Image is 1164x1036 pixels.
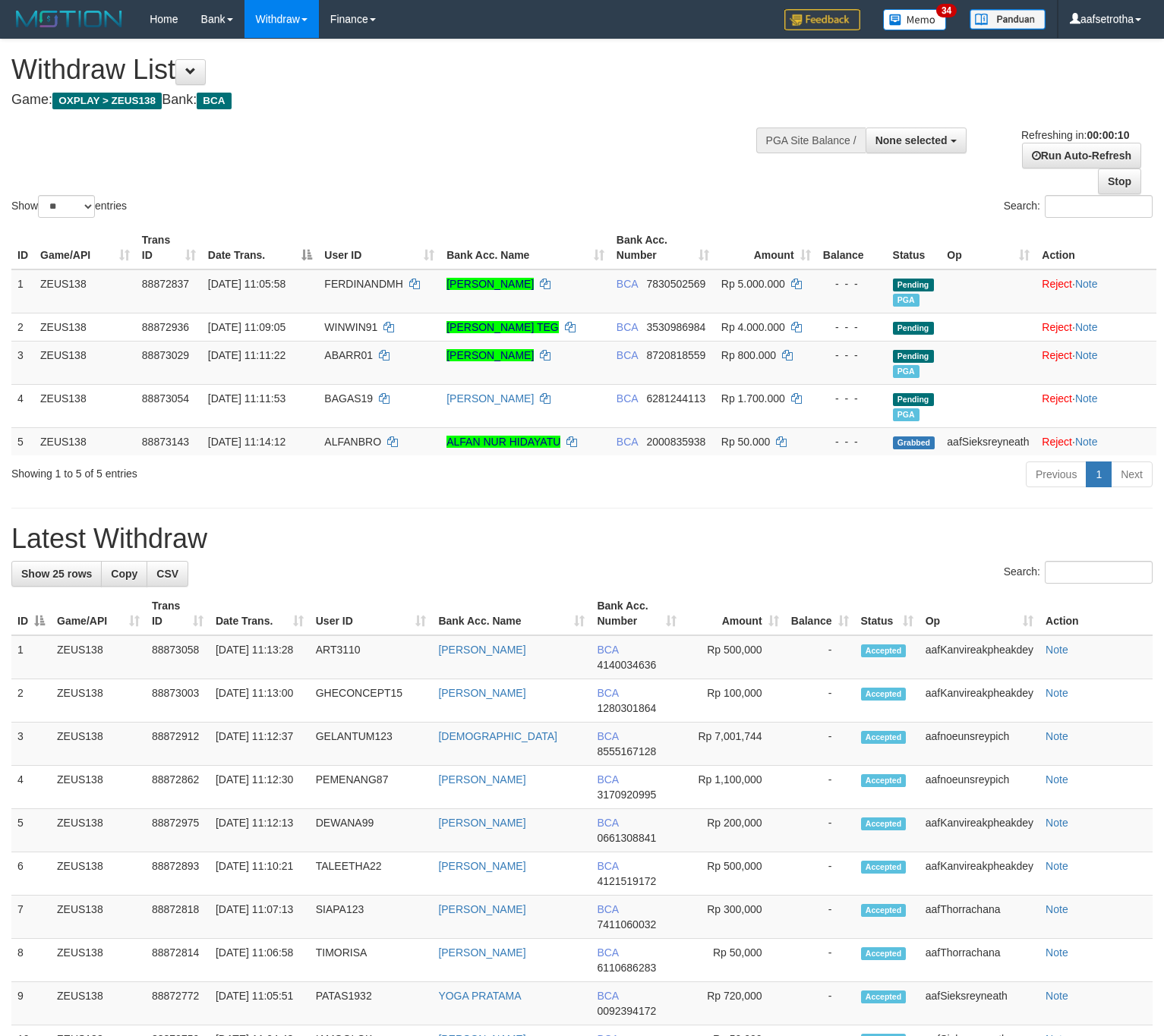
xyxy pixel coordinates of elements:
[51,939,146,982] td: ZEUS138
[875,134,948,146] span: None selected
[318,226,440,269] th: User ID: activate to sort column ascending
[1042,392,1072,405] a: Reject
[11,561,102,587] a: Show 25 rows
[610,226,715,269] th: Bank Acc. Number: activate to sort column ascending
[785,592,855,635] th: Balance: activate to sort column ascending
[11,313,34,341] td: 2
[1075,321,1098,333] a: Note
[38,195,95,218] select: Showentries
[11,195,127,218] label: Show entries
[617,321,638,333] span: BCA
[210,723,310,766] td: [DATE] 11:12:37
[142,321,189,333] span: 88872936
[1042,436,1072,448] a: Reject
[646,321,705,333] span: Copy 3530986984 to clipboard
[51,766,146,809] td: ZEUS138
[1046,644,1068,656] a: Note
[920,635,1039,679] td: aafKanvireakpheakdey
[721,321,785,333] span: Rp 4.000.000
[34,226,136,269] th: Game/API: activate to sort column ascending
[146,635,210,679] td: 88873058
[210,809,310,852] td: [DATE] 11:12:13
[210,592,310,635] th: Date Trans.: activate to sort column ascending
[887,226,942,269] th: Status
[646,278,705,290] span: Copy 7830502569 to clipboard
[210,635,310,679] td: [DATE] 11:13:28
[683,766,784,809] td: Rp 1,100,000
[202,226,319,269] th: Date Trans.: activate to sort column descending
[893,279,934,291] span: Pending
[210,982,310,1025] td: [DATE] 11:05:51
[970,9,1046,30] img: panduan.png
[51,592,146,635] th: Game/API: activate to sort column ascending
[861,817,907,830] span: Accepted
[310,635,433,679] td: ART3110
[310,723,433,766] td: GELANTUM123
[1046,817,1068,829] a: Note
[785,723,855,766] td: -
[11,982,51,1025] td: 9
[721,349,776,361] span: Rp 800.000
[142,392,189,405] span: 88873054
[210,896,310,939] td: [DATE] 11:07:13
[438,990,521,1002] a: YOGA PRATAMA
[438,903,525,915] a: [PERSON_NAME]
[893,365,920,378] span: Marked by aafnoeunsreypich
[597,990,618,1002] span: BCA
[310,939,433,982] td: TIMORISA
[855,592,920,635] th: Status: activate to sort column ascending
[11,524,1153,554] h1: Latest Withdraw
[861,774,907,787] span: Accepted
[1036,427,1156,455] td: ·
[1026,461,1087,487] a: Previous
[823,320,881,335] div: - - -
[785,982,855,1025] td: -
[146,896,210,939] td: 88872818
[11,896,51,939] td: 7
[893,294,920,307] span: Marked by aafnoeunsreypich
[715,226,817,269] th: Amount: activate to sort column ascending
[1042,349,1072,361] a: Reject
[920,592,1039,635] th: Op: activate to sort column ascending
[683,679,784,723] td: Rp 100,000
[210,679,310,723] td: [DATE] 11:13:00
[310,852,433,896] td: TALEETHA22
[861,731,907,744] span: Accepted
[823,434,881,449] div: - - -
[438,687,525,699] a: [PERSON_NAME]
[683,896,784,939] td: Rp 300,000
[591,592,683,635] th: Bank Acc. Number: activate to sort column ascending
[721,436,771,448] span: Rp 50.000
[310,679,433,723] td: GHECONCEPT15
[51,982,146,1025] td: ZEUS138
[721,278,785,290] span: Rp 5.000.000
[1046,990,1068,1002] a: Note
[1021,129,1129,141] span: Refreshing in:
[136,226,202,269] th: Trans ID: activate to sort column ascending
[617,392,638,405] span: BCA
[446,321,559,333] a: [PERSON_NAME] TEG
[646,436,705,448] span: Copy 2000835938 to clipboard
[1004,195,1153,218] label: Search:
[210,939,310,982] td: [DATE] 11:06:58
[11,384,34,427] td: 4
[34,427,136,455] td: ZEUS138
[866,128,967,153] button: None selected
[11,8,127,30] img: MOTION_logo.png
[142,436,189,448] span: 88873143
[597,962,656,974] span: Copy 6110686283 to clipboard
[1046,860,1068,872] a: Note
[1075,436,1098,448] a: Note
[146,723,210,766] td: 88872912
[1042,278,1072,290] a: Reject
[920,982,1039,1025] td: aafSieksreyneath
[11,635,51,679] td: 1
[920,852,1039,896] td: aafKanvireakpheakdey
[785,809,855,852] td: -
[597,644,618,656] span: BCA
[446,436,560,448] a: ALFAN NUR HIDAYATU
[11,723,51,766] td: 3
[861,688,907,701] span: Accepted
[208,278,285,290] span: [DATE] 11:05:58
[146,809,210,852] td: 88872975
